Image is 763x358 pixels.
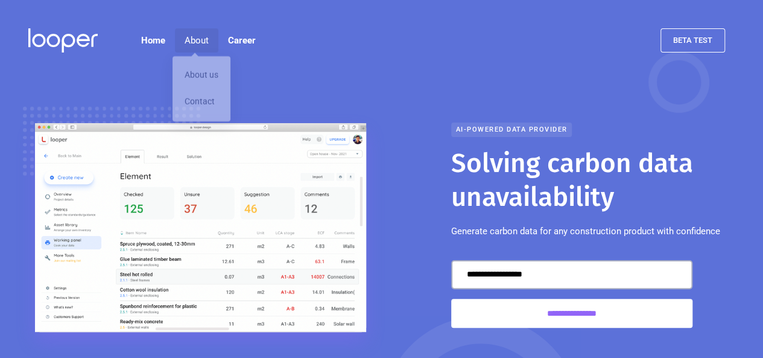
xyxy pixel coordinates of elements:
[660,28,725,53] a: beta test
[173,56,230,121] nav: About
[175,28,218,53] div: About
[173,62,230,89] a: About us
[451,147,735,214] h1: Solving carbon data unavailability
[218,28,265,53] a: Career
[451,224,720,238] p: Generate carbon data for any construction product with confidence
[451,260,692,328] form: Email Form
[451,123,572,137] div: AI-powered data provider
[131,28,175,53] a: Home
[185,33,209,48] div: About
[173,89,230,115] a: Contact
